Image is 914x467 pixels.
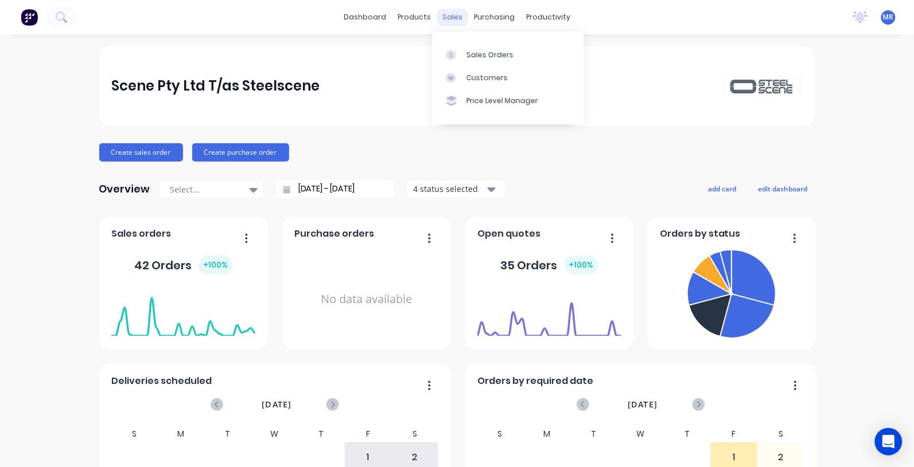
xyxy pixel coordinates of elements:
div: F [345,426,392,442]
div: T [298,426,345,442]
button: 4 status selected [407,180,505,198]
div: 42 Orders [134,256,232,274]
div: Overview [99,178,150,201]
div: + 100 % [565,256,598,274]
a: dashboard [338,9,392,26]
div: W [617,426,664,442]
a: Sales Orders [432,43,584,66]
div: 4 status selected [414,183,486,195]
div: F [711,426,758,442]
span: [DATE] [628,398,658,411]
div: M [524,426,571,442]
img: Factory [21,9,38,26]
span: Open quotes [477,227,540,241]
div: S [391,426,438,442]
div: M [158,426,205,442]
div: T [664,426,711,442]
span: Sales orders [111,227,171,241]
a: Price Level Manager [432,89,584,112]
div: products [392,9,437,26]
button: edit dashboard [751,181,815,196]
div: S [757,426,804,442]
div: productivity [520,9,576,26]
div: Sales Orders [466,50,514,60]
div: sales [437,9,468,26]
button: Create sales order [99,143,183,162]
div: S [111,426,158,442]
div: + 100 % [199,256,232,274]
span: MR [883,12,894,22]
div: Customers [466,73,508,83]
div: Scene Pty Ltd T/as Steelscene [111,74,320,97]
div: T [204,426,251,442]
div: S [477,426,524,442]
span: Orders by status [660,227,741,241]
span: [DATE] [262,398,291,411]
img: Scene Pty Ltd T/as Steelscene [722,76,803,96]
button: add card [701,181,744,196]
div: W [251,426,298,442]
div: T [570,426,617,442]
div: Open Intercom Messenger [875,428,903,456]
button: Create purchase order [192,143,289,162]
a: Customers [432,66,584,89]
div: No data available [294,245,438,354]
div: 35 Orders [501,256,598,274]
div: Price Level Manager [466,96,538,106]
div: purchasing [468,9,520,26]
span: Purchase orders [294,227,374,241]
